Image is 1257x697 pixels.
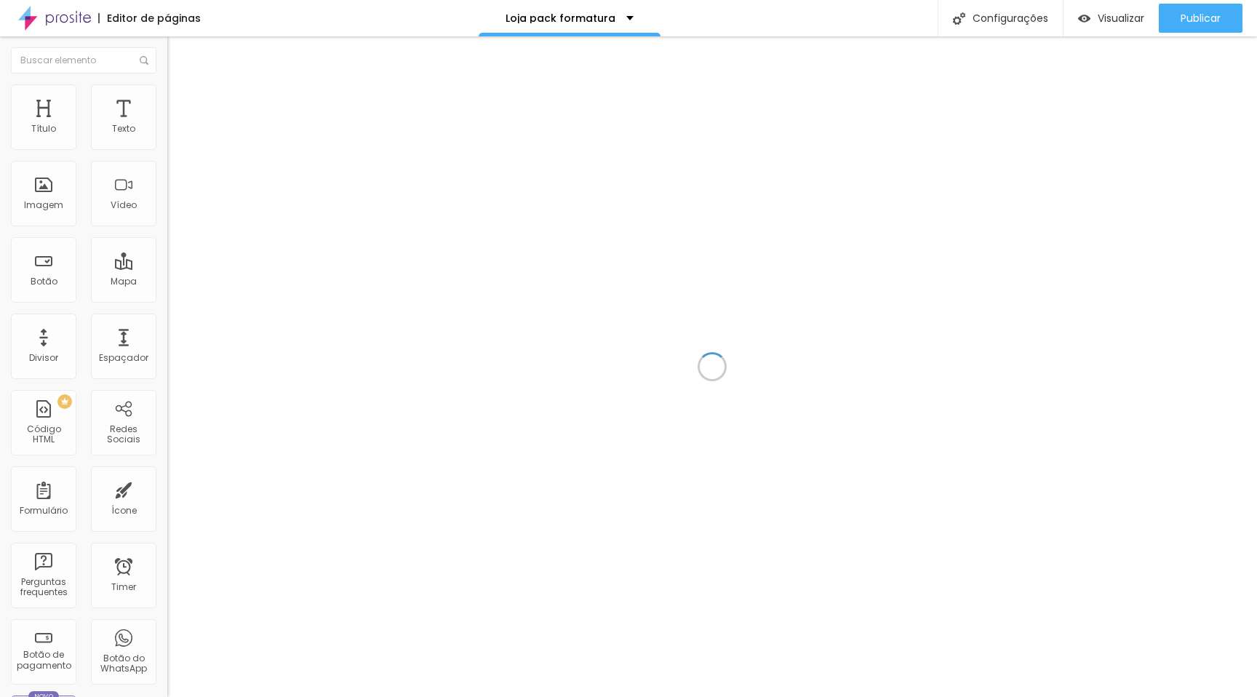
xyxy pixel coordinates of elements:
div: Redes Sociais [95,424,152,445]
div: Texto [112,124,135,134]
div: Formulário [20,506,68,516]
div: Botão [31,276,57,287]
span: Publicar [1181,12,1221,24]
div: Botão de pagamento [15,650,72,671]
span: Visualizar [1098,12,1144,24]
div: Botão do WhatsApp [95,653,152,674]
img: Icone [140,56,148,65]
div: Editor de páginas [98,13,201,23]
div: Divisor [29,353,58,363]
button: Publicar [1159,4,1242,33]
div: Código HTML [15,424,72,445]
div: Imagem [24,200,63,210]
div: Timer [111,582,136,592]
div: Espaçador [99,353,148,363]
div: Vídeo [111,200,137,210]
div: Título [31,124,56,134]
input: Buscar elemento [11,47,156,73]
img: Icone [953,12,965,25]
p: Loja pack formatura [506,13,615,23]
div: Mapa [111,276,137,287]
div: Perguntas frequentes [15,577,72,598]
img: view-1.svg [1078,12,1090,25]
button: Visualizar [1064,4,1159,33]
div: Ícone [111,506,137,516]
